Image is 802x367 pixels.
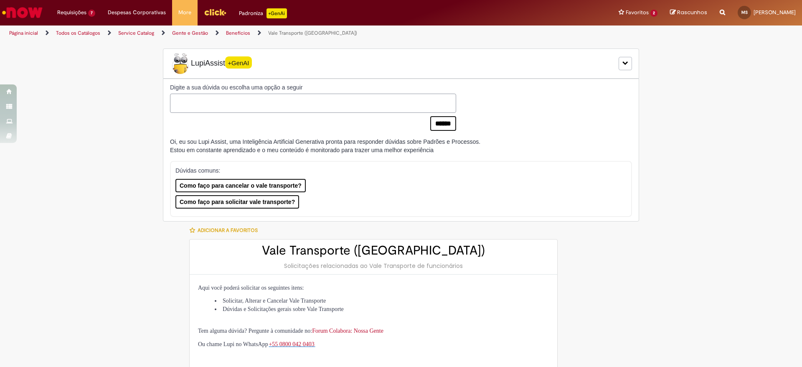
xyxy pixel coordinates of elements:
[175,166,615,175] p: Dúvidas comuns:
[170,138,480,154] div: Oi, eu sou Lupi Assist, uma Inteligência Artificial Generativa pronta para responder dúvidas sobr...
[170,83,456,92] label: Digite a sua dúvida ou escolha uma opção a seguir
[204,6,226,18] img: click_logo_yellow_360x200.png
[225,56,252,69] span: +GenAI
[226,30,250,36] a: Benefícios
[175,179,306,192] button: Como faço para cancelar o vale transporte?
[215,305,549,313] li: Dúvidas e Solicitações gerais sobre Vale Transporte
[198,285,304,291] span: Aqui você poderá solicitar os seguintes itens:
[172,30,208,36] a: Gente e Gestão
[6,25,528,41] ul: Trilhas de página
[56,30,100,36] a: Todos os Catálogos
[170,53,191,74] img: Lupi
[269,341,314,347] span: +55 0800 042 0403
[650,10,657,17] span: 2
[741,10,748,15] span: MS
[198,341,268,347] span: Ou chame Lupi no WhatsApp
[312,328,383,334] a: Forum Colabora: Nossa Gente
[215,297,549,305] li: Solicitar, Alterar e Cancelar Vale Transporte
[198,262,549,270] div: Solicitações relacionadas ao Vale Transporte de funcionários
[170,53,252,74] span: LupiAssist
[9,30,38,36] a: Página inicial
[198,227,258,234] span: Adicionar a Favoritos
[175,195,299,209] button: Como faço para solicitar vale transporte?
[626,8,649,17] span: Favoritos
[198,244,549,257] h2: Vale Transporte ([GEOGRAPHIC_DATA])
[754,9,796,16] span: [PERSON_NAME]
[239,8,287,18] div: Padroniza
[198,328,383,334] span: Tem alguma dúvida? Pergunte à comunidade no:
[178,8,191,17] span: More
[266,8,287,18] p: +GenAi
[677,8,707,16] span: Rascunhos
[269,340,315,347] a: +55 0800 042 0403
[1,4,44,21] img: ServiceNow
[88,10,95,17] span: 7
[268,30,357,36] a: Vale Transporte ([GEOGRAPHIC_DATA])
[57,8,86,17] span: Requisições
[108,8,166,17] span: Despesas Corporativas
[189,222,262,239] button: Adicionar a Favoritos
[118,30,154,36] a: Service Catalog
[670,9,707,17] a: Rascunhos
[163,48,639,79] div: LupiLupiAssist+GenAI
